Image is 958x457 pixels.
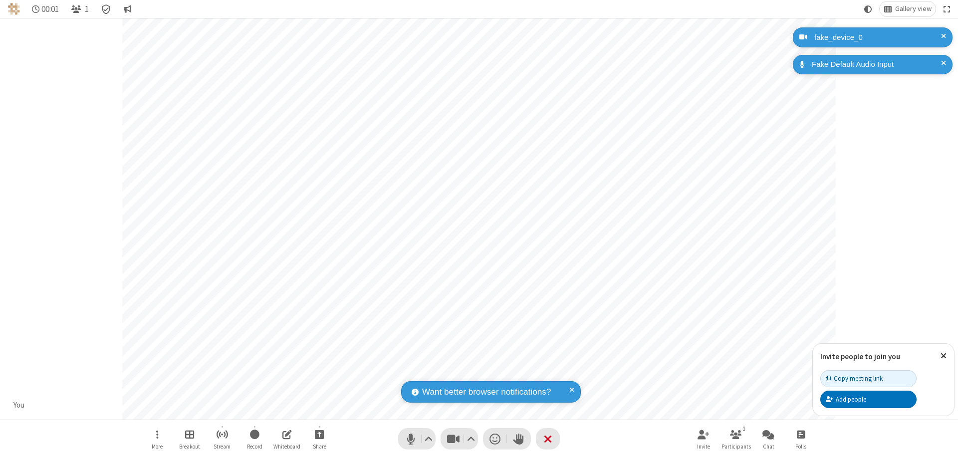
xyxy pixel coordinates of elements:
[142,425,172,453] button: Open menu
[273,444,300,450] span: Whiteboard
[820,370,917,387] button: Copy meeting link
[41,4,59,14] span: 00:01
[28,1,63,16] div: Timer
[860,1,876,16] button: Using system theme
[465,428,478,450] button: Video setting
[820,391,917,408] button: Add people
[507,428,531,450] button: Raise hand
[239,425,269,453] button: Start recording
[763,444,774,450] span: Chat
[820,352,900,361] label: Invite people to join you
[152,444,163,450] span: More
[207,425,237,453] button: Start streaming
[422,386,551,399] span: Want better browser notifications?
[933,344,954,368] button: Close popover
[721,425,751,453] button: Open participant list
[422,428,436,450] button: Audio settings
[483,428,507,450] button: Send a reaction
[214,444,231,450] span: Stream
[179,444,200,450] span: Breakout
[398,428,436,450] button: Mute (⌘+Shift+A)
[808,59,945,70] div: Fake Default Audio Input
[826,374,883,383] div: Copy meeting link
[119,1,135,16] button: Conversation
[10,400,28,411] div: You
[689,425,718,453] button: Invite participants (⌘+Shift+I)
[85,4,89,14] span: 1
[313,444,326,450] span: Share
[97,1,116,16] div: Meeting details Encryption enabled
[721,444,751,450] span: Participants
[67,1,93,16] button: Open participant list
[786,425,816,453] button: Open poll
[697,444,710,450] span: Invite
[880,1,936,16] button: Change layout
[247,444,262,450] span: Record
[536,428,560,450] button: End or leave meeting
[441,428,478,450] button: Stop video (⌘+Shift+V)
[304,425,334,453] button: Start sharing
[8,3,20,15] img: QA Selenium DO NOT DELETE OR CHANGE
[740,424,748,433] div: 1
[940,1,955,16] button: Fullscreen
[895,5,932,13] span: Gallery view
[811,32,945,43] div: fake_device_0
[175,425,205,453] button: Manage Breakout Rooms
[272,425,302,453] button: Open shared whiteboard
[753,425,783,453] button: Open chat
[795,444,806,450] span: Polls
